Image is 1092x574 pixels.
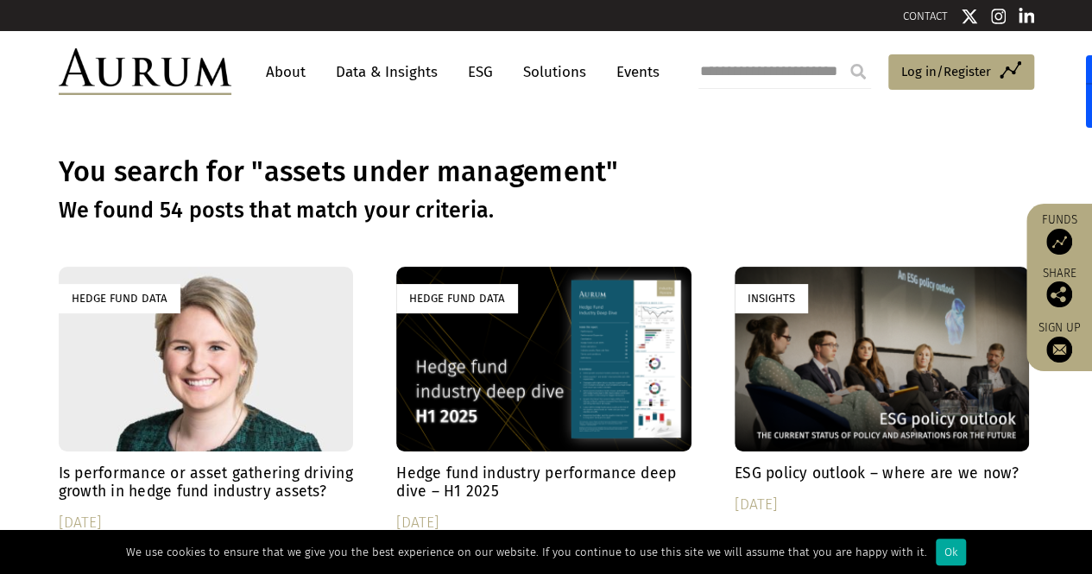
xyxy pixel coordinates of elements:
h4: Is performance or asset gathering driving growth in hedge fund industry assets? [59,464,354,501]
div: [DATE] [735,493,1030,517]
a: Data & Insights [327,56,446,88]
a: Funds [1035,212,1083,255]
a: Log in/Register [888,54,1034,91]
h1: You search for "assets under management" [59,155,1034,189]
input: Submit [841,54,875,89]
img: Sign up to our newsletter [1046,337,1072,363]
img: Linkedin icon [1019,8,1034,25]
img: Access Funds [1046,229,1072,255]
div: Hedge Fund Data [396,284,518,312]
div: [DATE] [396,511,691,535]
h4: ESG policy outlook – where are we now? [735,464,1030,483]
a: CONTACT [903,9,948,22]
a: Events [608,56,660,88]
div: Share [1035,268,1083,307]
div: Hedge Fund Data [59,284,180,312]
h4: Hedge fund industry performance deep dive – H1 2025 [396,464,691,501]
a: About [257,56,314,88]
span: Log in/Register [901,61,991,82]
img: Instagram icon [991,8,1007,25]
div: Insights [735,284,808,312]
img: Aurum [59,48,231,95]
div: [DATE] [59,511,354,535]
a: ESG [459,56,502,88]
div: Ok [936,539,966,565]
img: Share this post [1046,281,1072,307]
img: Twitter icon [961,8,978,25]
h3: We found 54 posts that match your criteria. [59,198,1034,224]
a: Sign up [1035,320,1083,363]
a: Solutions [514,56,595,88]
